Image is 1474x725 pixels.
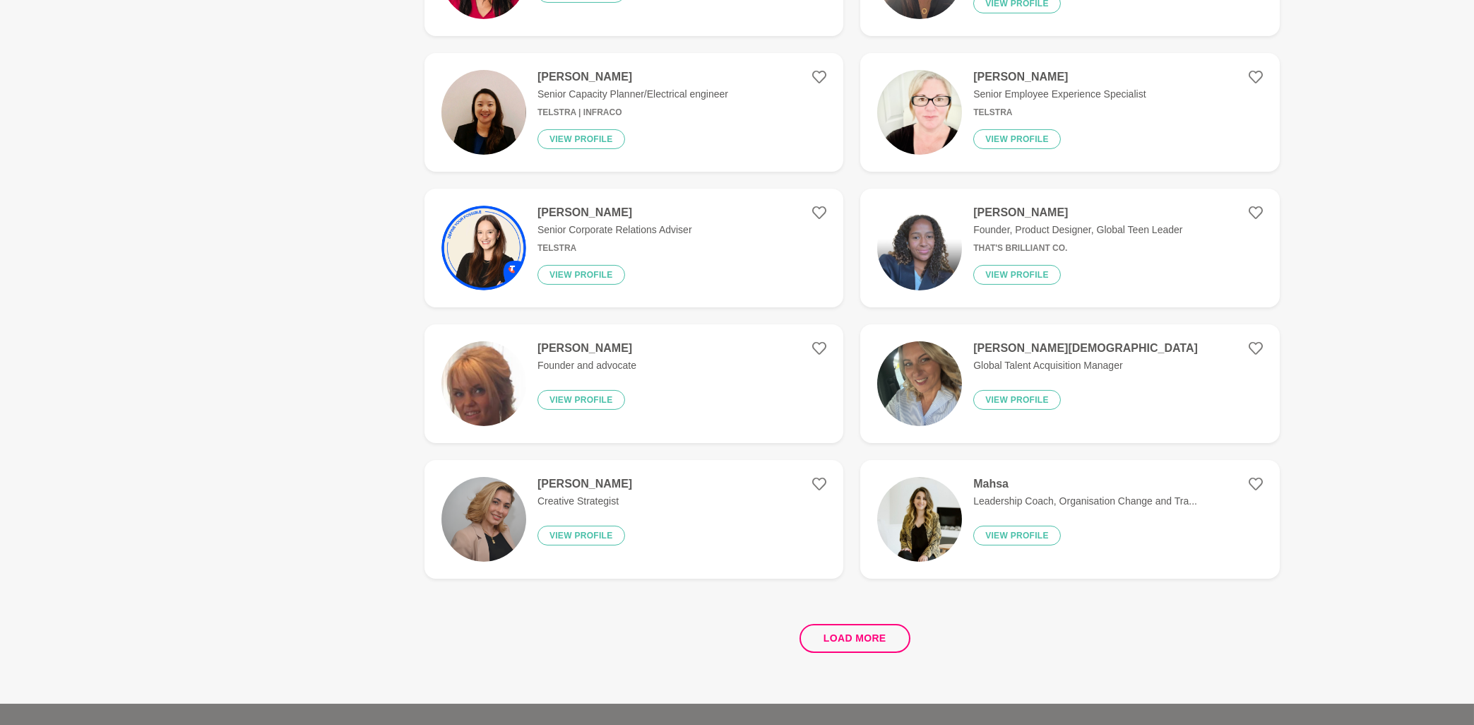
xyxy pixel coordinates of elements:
[537,70,728,84] h4: [PERSON_NAME]
[537,223,692,237] p: Senior Corporate Relations Adviser
[424,460,843,579] a: [PERSON_NAME]Creative StrategistView profile
[973,390,1061,410] button: View profile
[973,129,1061,149] button: View profile
[973,341,1198,355] h4: [PERSON_NAME][DEMOGRAPHIC_DATA]
[877,206,962,290] img: 10ae00dc19ef083c19b616f4b2cfd203031c9714-800x800.jpg
[441,70,526,155] img: 49f725dcccdd8bf20ef7723de0b376859f0749ad-800x800.jpg
[973,223,1182,237] p: Founder, Product Designer, Global Teen Leader
[537,494,632,509] p: Creative Strategist
[537,526,625,546] button: View profile
[537,206,692,220] h4: [PERSON_NAME]
[877,477,962,562] img: f25c4dbcbf762ae20e3ecb4e8bc2b18129f9e315-1109x1667.jpg
[973,243,1182,254] h6: That's Brilliant Co.
[877,70,962,155] img: 76d71eafe8075d13eeea03039b9742996b9cd231-1968x2624.jpg
[973,265,1061,285] button: View profile
[441,206,526,290] img: 418eed57115aca911ab3132ca83da76a70174570-1600x1600.jpg
[973,477,1197,491] h4: Mahsa
[537,265,625,285] button: View profile
[537,129,625,149] button: View profile
[537,87,728,102] p: Senior Capacity Planner/Electrical engineer
[537,107,728,118] h6: Telstra | InfraCo
[973,494,1197,509] p: Leadership Coach, Organisation Change and Tra...
[973,358,1198,373] p: Global Talent Acquisition Manager
[537,477,632,491] h4: [PERSON_NAME]
[537,341,636,355] h4: [PERSON_NAME]
[860,460,1279,579] a: MahsaLeadership Coach, Organisation Change and Tra...View profile
[973,206,1182,220] h4: [PERSON_NAME]
[973,87,1146,102] p: Senior Employee Experience Specialist
[537,243,692,254] h6: Telstra
[441,477,526,562] img: 90f91889d58dbf0f15c0de29dd3d2b6802e5f768-900x900.png
[441,341,526,426] img: 11efa73726d150086d39d59a83bc723f66f1fc14-1170x2532.png
[860,189,1279,307] a: [PERSON_NAME]Founder, Product Designer, Global Teen LeaderThat's Brilliant Co.View profile
[877,341,962,426] img: 7c9c67ee75fafd79ccb1403527cc5b3bb7fe531a-2316x3088.jpg
[424,189,843,307] a: [PERSON_NAME]Senior Corporate Relations AdviserTelstraView profile
[860,53,1279,172] a: [PERSON_NAME]Senior Employee Experience SpecialistTelstraView profile
[973,526,1061,546] button: View profile
[973,70,1146,84] h4: [PERSON_NAME]
[973,107,1146,118] h6: Telstra
[424,53,843,172] a: [PERSON_NAME]Senior Capacity Planner/Electrical engineerTelstra | InfraCoView profile
[800,624,910,653] button: Load more
[537,390,625,410] button: View profile
[860,324,1279,443] a: [PERSON_NAME][DEMOGRAPHIC_DATA]Global Talent Acquisition ManagerView profile
[537,358,636,373] p: Founder and advocate
[424,324,843,443] a: [PERSON_NAME]Founder and advocateView profile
